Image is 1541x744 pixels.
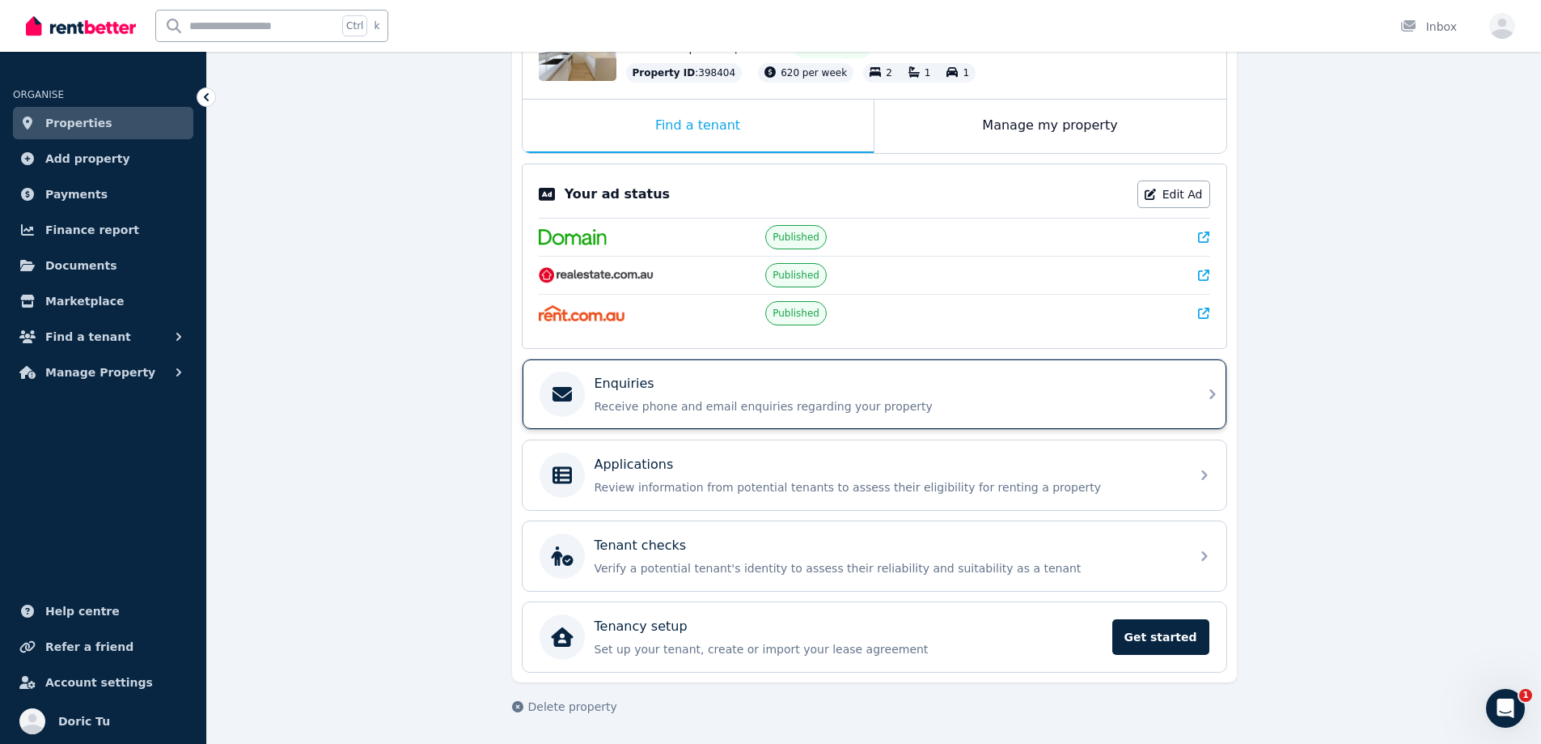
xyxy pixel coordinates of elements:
[45,256,117,275] span: Documents
[886,67,892,79] span: 2
[45,673,153,692] span: Account settings
[528,699,617,715] span: Delete property
[539,305,625,321] img: Rent.com.au
[595,455,674,474] p: Applications
[773,231,819,244] span: Published
[874,100,1226,153] div: Manage my property
[512,699,617,715] button: Delete property
[342,15,367,36] span: Ctrl
[595,617,688,636] p: Tenancy setup
[595,374,654,393] p: Enquiries
[633,66,696,79] span: Property ID
[595,641,1103,657] p: Set up your tenant, create or import your lease agreement
[523,440,1226,510] a: ApplicationsReview information from potential tenants to assess their eligibility for renting a p...
[45,220,139,240] span: Finance report
[773,269,819,282] span: Published
[925,67,931,79] span: 1
[13,595,193,627] a: Help centre
[963,67,969,79] span: 1
[523,359,1226,429] a: EnquiriesReceive phone and email enquiries regarding your property
[45,327,131,346] span: Find a tenant
[773,307,819,320] span: Published
[1400,19,1457,35] div: Inbox
[13,142,193,175] a: Add property
[539,267,654,283] img: RealEstate.com.au
[45,637,133,657] span: Refer a friend
[1486,689,1525,728] iframe: Intercom live chat
[45,602,120,621] span: Help centre
[595,560,1180,576] p: Verify a potential tenant's identity to assess their reliability and suitability as a tenant
[26,14,136,38] img: RentBetter
[781,67,847,79] span: 620 per week
[45,363,155,382] span: Manage Property
[13,89,64,100] span: ORGANISE
[13,321,193,353] button: Find a tenant
[13,214,193,246] a: Finance report
[595,479,1180,495] p: Review information from potential tenants to assess their eligibility for renting a property
[626,63,743,83] div: : 398404
[13,631,193,663] a: Refer a friend
[1137,181,1210,208] a: Edit Ad
[523,521,1226,591] a: Tenant checksVerify a potential tenant's identity to assess their reliability and suitability as ...
[1112,619,1209,655] span: Get started
[565,185,670,204] p: Your ad status
[595,536,687,555] p: Tenant checks
[523,602,1226,672] a: Tenancy setupSet up your tenant, create or import your lease agreementGet started
[45,185,108,204] span: Payments
[13,178,193,210] a: Payments
[13,285,193,317] a: Marketplace
[45,113,112,133] span: Properties
[13,666,193,699] a: Account settings
[58,712,110,731] span: Doric Tu
[523,100,874,153] div: Find a tenant
[374,19,379,32] span: k
[595,398,1180,415] p: Receive phone and email enquiries regarding your property
[1519,689,1532,702] span: 1
[45,291,124,311] span: Marketplace
[13,107,193,139] a: Properties
[539,229,607,245] img: Domain.com.au
[13,356,193,389] button: Manage Property
[45,149,130,168] span: Add property
[13,249,193,282] a: Documents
